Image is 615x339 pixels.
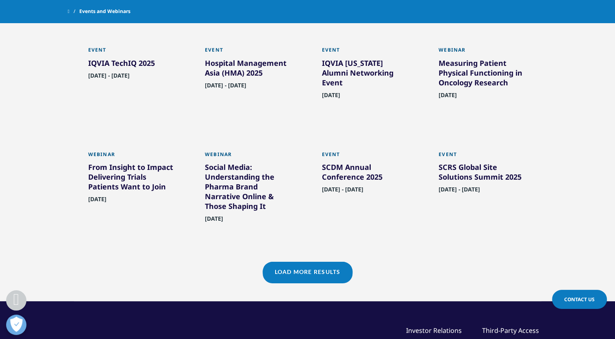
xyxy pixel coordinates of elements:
[205,215,223,227] span: [DATE]
[205,151,293,162] div: Webinar
[88,47,177,98] a: Event IQVIA TechIQ 2025 [DATE] - [DATE]
[552,290,607,309] a: Contact Us
[88,195,106,208] span: [DATE]
[88,151,177,162] div: Webinar
[439,47,527,117] a: Webinar Measuring Patient Physical Functioning in Oncology Research [DATE]
[406,326,462,335] a: Investor Relations
[439,91,457,104] span: [DATE]
[88,162,177,195] div: From Insight to Impact Delivering Trials Patients Want to Join
[205,47,293,58] div: Event
[263,262,352,282] a: Load More Results
[88,47,177,58] div: Event
[322,58,411,91] div: IQVIA [US_STATE] Alumni Networking Event
[564,296,595,303] span: Contact Us
[322,185,363,198] span: [DATE] - [DATE]
[88,58,177,71] div: IQVIA TechIQ 2025
[88,72,130,84] span: [DATE] - [DATE]
[322,91,340,104] span: [DATE]
[439,151,527,162] div: Event
[439,58,527,91] div: Measuring Patient Physical Functioning in Oncology Research
[322,162,411,185] div: SCDM Annual Conference 2025
[322,47,411,117] a: Event IQVIA [US_STATE] Alumni Networking Event [DATE]
[88,151,177,222] a: Webinar From Insight to Impact Delivering Trials Patients Want to Join [DATE]
[79,4,130,19] span: Events and Webinars
[322,151,411,212] a: Event SCDM Annual Conference 2025 [DATE] - [DATE]
[322,151,411,162] div: Event
[205,162,293,214] div: Social Media: Understanding the Pharma Brand Narrative Online & Those Shaping It
[6,315,26,335] button: Open Preferences
[322,47,411,58] div: Event
[439,47,527,58] div: Webinar
[205,47,293,108] a: Event Hospital Management Asia (HMA) 2025 [DATE] - [DATE]
[439,185,480,198] span: [DATE] - [DATE]
[205,151,293,241] a: Webinar Social Media: Understanding the Pharma Brand Narrative Online & Those Shaping It [DATE]
[439,162,527,185] div: SCRS Global Site Solutions Summit 2025
[439,151,527,212] a: Event SCRS Global Site Solutions Summit 2025 [DATE] - [DATE]
[205,81,246,94] span: [DATE] - [DATE]
[482,326,539,335] a: Third-Party Access
[205,58,293,81] div: Hospital Management Asia (HMA) 2025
